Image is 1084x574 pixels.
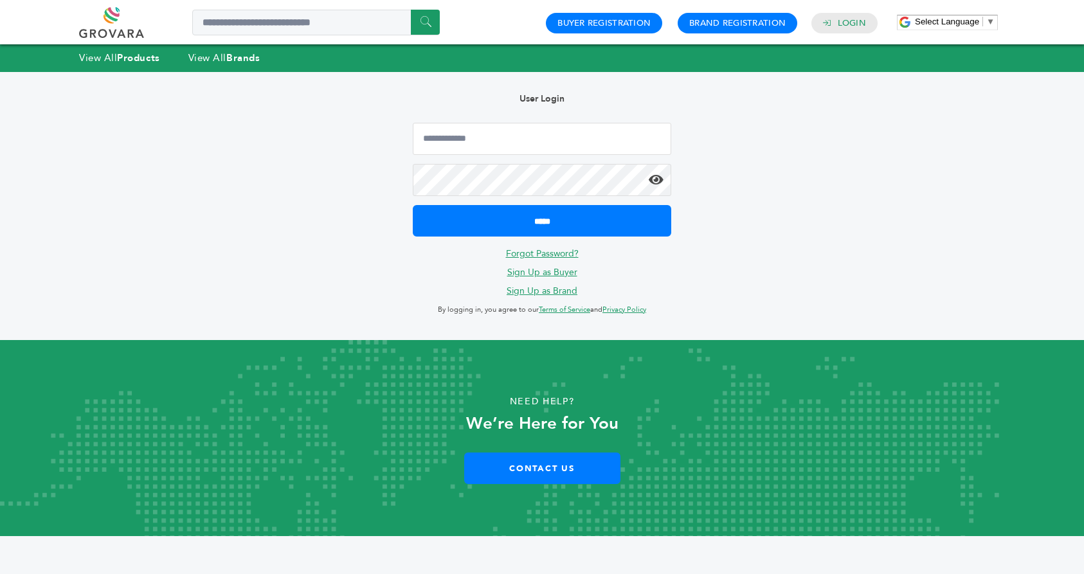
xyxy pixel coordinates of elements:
a: Select Language​ [915,17,995,26]
a: View AllProducts [79,51,160,64]
a: Terms of Service [539,305,590,314]
b: User Login [519,93,565,105]
strong: We’re Here for You [466,412,619,435]
input: Password [413,164,671,196]
strong: Brands [226,51,260,64]
a: Sign Up as Buyer [507,266,577,278]
span: ​ [982,17,983,26]
span: ▼ [986,17,995,26]
a: Contact Us [464,453,620,484]
strong: Products [117,51,159,64]
span: Select Language [915,17,979,26]
input: Email Address [413,123,671,155]
a: Sign Up as Brand [507,285,577,297]
input: Search a product or brand... [192,10,440,35]
p: By logging in, you agree to our and [413,302,671,318]
a: Brand Registration [689,17,786,29]
p: Need Help? [54,392,1029,411]
a: Forgot Password? [506,247,579,260]
a: View AllBrands [188,51,260,64]
a: Buyer Registration [557,17,651,29]
a: Privacy Policy [602,305,646,314]
a: Login [838,17,866,29]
